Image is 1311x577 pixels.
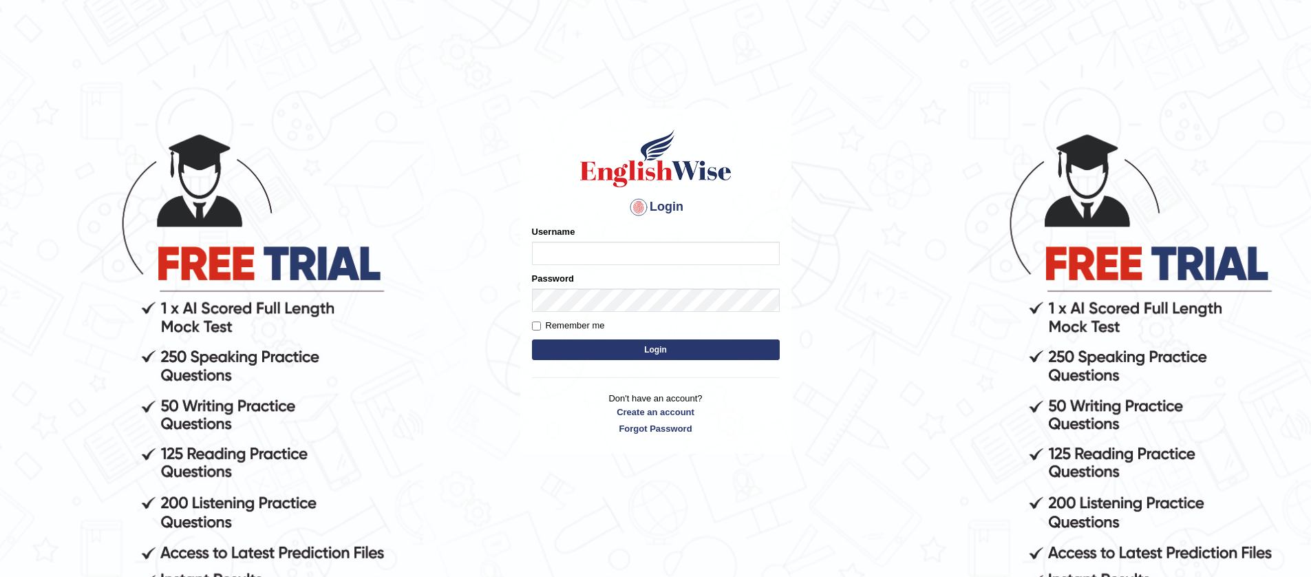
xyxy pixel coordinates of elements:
label: Password [532,272,574,285]
img: Logo of English Wise sign in for intelligent practice with AI [577,127,734,189]
label: Username [532,225,575,238]
p: Don't have an account? [532,392,780,434]
a: Forgot Password [532,422,780,435]
h4: Login [532,196,780,218]
label: Remember me [532,319,605,333]
button: Login [532,339,780,360]
a: Create an account [532,406,780,419]
input: Remember me [532,322,541,331]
